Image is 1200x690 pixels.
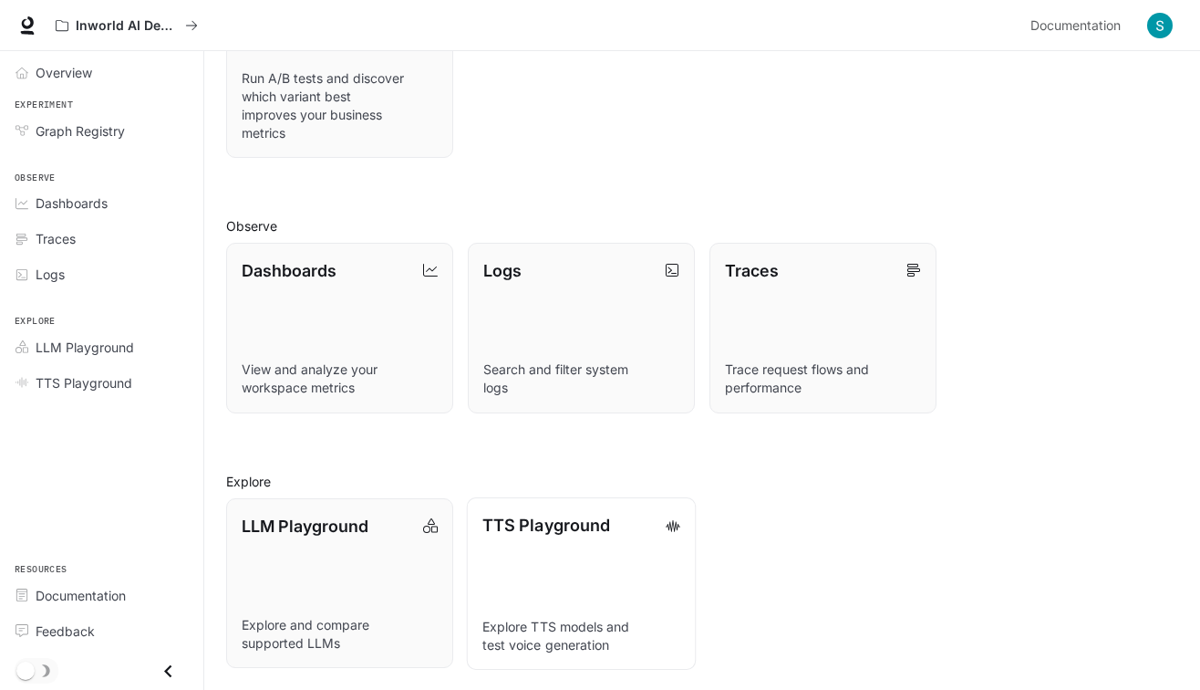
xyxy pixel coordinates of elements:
[7,580,196,612] a: Documentation
[482,513,610,538] p: TTS Playground
[1030,15,1121,37] span: Documentation
[1147,13,1173,38] img: User avatar
[7,258,196,290] a: Logs
[242,616,438,653] p: Explore and compare supported LLMs
[1142,7,1178,44] button: User avatar
[148,653,189,690] button: Close drawer
[709,243,936,413] a: TracesTrace request flows and performance
[226,243,453,413] a: DashboardsView and analyze your workspace metrics
[36,63,92,82] span: Overview
[7,115,196,147] a: Graph Registry
[242,258,336,283] p: Dashboards
[7,57,196,89] a: Overview
[7,331,196,363] a: LLM Playground
[242,69,438,142] p: Run A/B tests and discover which variant best improves your business metrics
[36,229,76,248] span: Traces
[36,373,132,392] span: TTS Playground
[242,361,438,397] p: View and analyze your workspace metrics
[467,497,696,670] a: TTS PlaygroundExplore TTS models and test voice generation
[7,187,196,219] a: Dashboards
[36,622,95,641] span: Feedback
[36,121,125,141] span: Graph Registry
[36,338,134,357] span: LLM Playground
[483,258,522,283] p: Logs
[1023,7,1134,44] a: Documentation
[47,7,206,44] button: All workspaces
[7,223,196,255] a: Traces
[7,367,196,399] a: TTS Playground
[725,361,921,397] p: Trace request flows and performance
[36,193,108,213] span: Dashboards
[242,514,368,538] p: LLM Playground
[76,18,178,34] p: Inworld AI Demos
[482,617,680,653] p: Explore TTS models and test voice generation
[226,472,1178,491] h2: Explore
[7,615,196,647] a: Feedback
[36,265,65,284] span: Logs
[226,498,453,669] a: LLM PlaygroundExplore and compare supported LLMs
[725,258,779,283] p: Traces
[468,243,695,413] a: LogsSearch and filter system logs
[36,586,126,605] span: Documentation
[483,361,679,397] p: Search and filter system logs
[16,660,35,680] span: Dark mode toggle
[226,216,1178,235] h2: Observe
